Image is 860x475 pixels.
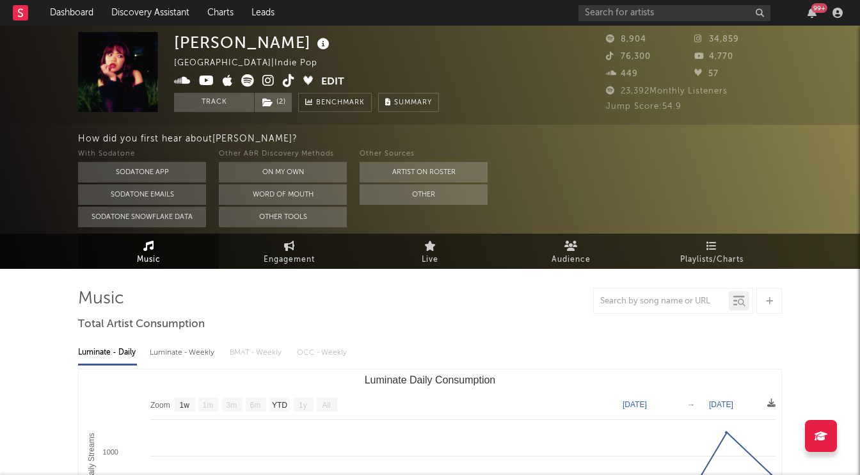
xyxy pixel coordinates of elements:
span: Playlists/Charts [680,252,744,268]
button: Track [174,93,254,112]
div: How did you first hear about [PERSON_NAME] ? [78,131,860,147]
div: Luminate - Weekly [150,342,217,364]
span: 23,392 Monthly Listeners [606,87,728,95]
span: 57 [694,70,719,78]
text: 3m [227,401,237,410]
text: Zoom [150,401,170,410]
text: 1w [180,401,190,410]
div: [PERSON_NAME] [174,32,333,53]
div: 99 + [811,3,827,13]
button: Sodatone Snowflake Data [78,207,206,227]
div: Luminate - Daily [78,342,137,364]
span: 76,300 [606,52,651,61]
div: With Sodatone [78,147,206,162]
span: Live [422,252,438,268]
button: Other [360,184,488,205]
span: Engagement [264,252,315,268]
span: 449 [606,70,638,78]
button: Sodatone Emails [78,184,206,205]
a: Playlists/Charts [641,234,782,269]
span: 4,770 [694,52,733,61]
button: 99+ [808,8,816,18]
span: Total Artist Consumption [78,317,205,332]
text: [DATE] [623,400,647,409]
span: Audience [552,252,591,268]
text: Luminate Daily Consumption [365,374,496,385]
text: 1m [203,401,214,410]
a: Audience [500,234,641,269]
span: Jump Score: 54.9 [606,102,681,111]
button: Artist on Roster [360,162,488,182]
text: → [687,400,695,409]
text: 1000 [103,448,118,456]
a: Music [78,234,219,269]
button: Word Of Mouth [219,184,347,205]
span: 34,859 [694,35,739,44]
button: Summary [378,93,439,112]
text: [DATE] [709,400,733,409]
button: Other Tools [219,207,347,227]
div: Other A&R Discovery Methods [219,147,347,162]
a: Benchmark [298,93,372,112]
button: (2) [255,93,292,112]
div: [GEOGRAPHIC_DATA] | Indie Pop [174,56,332,71]
span: 8,904 [606,35,646,44]
text: All [322,401,330,410]
input: Search for artists [578,5,770,21]
button: Sodatone App [78,162,206,182]
span: Benchmark [316,95,365,111]
text: 6m [250,401,261,410]
button: Edit [321,74,344,90]
button: On My Own [219,162,347,182]
span: Summary [394,99,432,106]
span: ( 2 ) [254,93,292,112]
div: Other Sources [360,147,488,162]
a: Engagement [219,234,360,269]
a: Live [360,234,500,269]
span: Music [137,252,161,268]
text: 1y [299,401,307,410]
input: Search by song name or URL [594,296,729,307]
text: YTD [272,401,287,410]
